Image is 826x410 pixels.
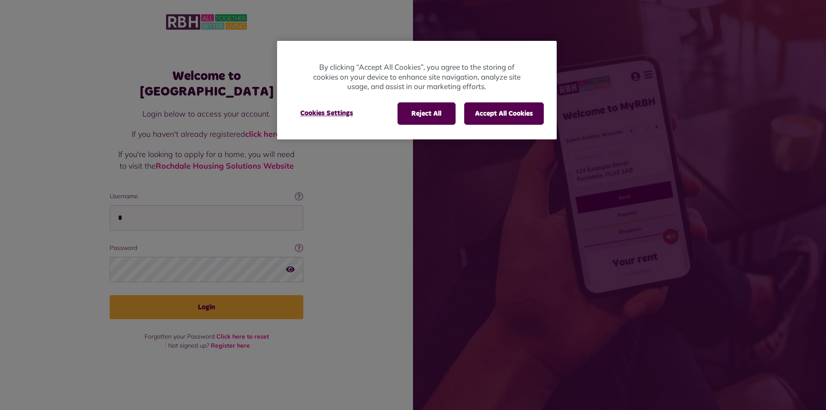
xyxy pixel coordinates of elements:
[311,62,522,92] p: By clicking “Accept All Cookies”, you agree to the storing of cookies on your device to enhance s...
[464,102,544,125] button: Accept All Cookies
[290,102,364,124] button: Cookies Settings
[277,41,557,139] div: Cookie banner
[398,102,456,125] button: Reject All
[277,41,557,139] div: Privacy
